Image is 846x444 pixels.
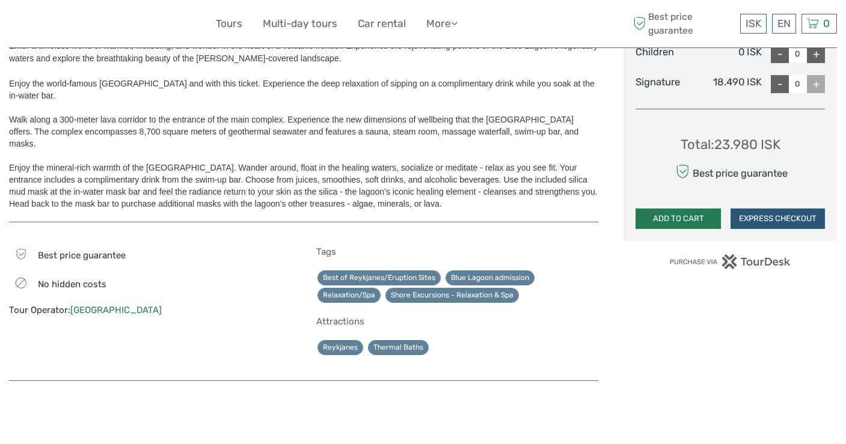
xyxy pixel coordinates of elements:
[699,45,762,63] div: 0 ISK
[216,15,242,32] a: Tours
[317,340,363,355] a: Reykjanes
[426,15,458,32] a: More
[681,135,780,154] div: Total : 23.980 ISK
[636,208,721,229] button: ADD TO CART
[9,9,70,38] img: 632-1a1f61c2-ab70-46c5-a88f-57c82c74ba0d_logo_small.jpg
[807,45,825,63] div: +
[673,161,788,182] div: Best price guarantee
[9,79,595,100] span: Enjoy the world-famous [GEOGRAPHIC_DATA] and with this ticket. Experience the deep relaxation of ...
[771,45,789,63] div: -
[636,75,699,93] div: Signature
[746,17,761,29] span: ISK
[699,75,762,93] div: 18.490 ISK
[446,270,535,285] a: Blue Lagoon admission
[9,304,291,317] div: Tour Operator:
[731,208,825,229] button: EXPRESS CHECKOUT
[9,115,578,148] span: Walk along a 300-meter lava corridor to the entrance of the main complex. Experience the new dime...
[38,250,126,261] span: Best price guarantee
[669,254,791,269] img: PurchaseViaTourDesk.png
[70,305,162,315] a: [GEOGRAPHIC_DATA]
[630,10,737,37] span: Best price guarantee
[17,21,136,31] p: We're away right now. Please check back later!
[263,15,337,32] a: Multi-day tours
[317,270,441,285] a: Best of Reykjanes/Eruption Sites
[317,288,381,303] a: Relaxation/Spa
[807,75,825,93] div: +
[138,19,153,33] button: Open LiveChat chat widget
[636,45,699,63] div: Children
[385,288,519,303] a: Shore Excursions - Relaxation & Spa
[368,340,429,355] a: Thermal Baths
[821,17,832,29] span: 0
[9,163,598,208] span: Enjoy the mineral-rich warmth of the [GEOGRAPHIC_DATA]. Wander around, float in the healing water...
[316,246,598,257] h5: Tags
[316,316,598,327] h5: Attractions
[771,75,789,93] div: -
[38,279,106,290] span: No hidden costs
[358,15,406,32] a: Car rental
[772,14,796,34] div: EN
